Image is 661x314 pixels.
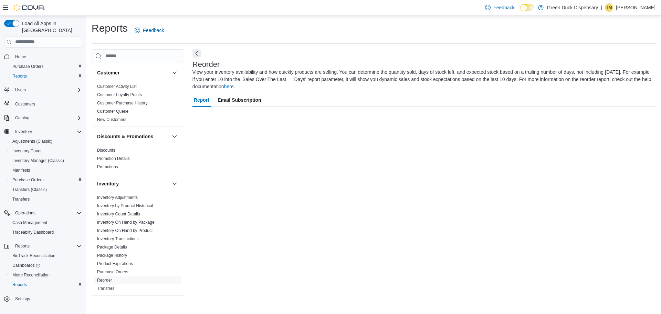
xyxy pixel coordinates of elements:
span: Customer Queue [97,109,128,114]
input: Dark Mode [520,4,535,11]
div: Customer [92,82,184,126]
button: Metrc Reconciliation [7,270,85,280]
span: Dashboards [12,263,40,268]
button: Inventory [1,127,85,136]
button: Next [192,49,201,58]
span: Manifests [10,166,82,174]
span: Traceabilty Dashboard [10,228,82,236]
button: Transfers [7,194,85,204]
div: Inventory [92,193,184,295]
button: Reports [7,280,85,290]
span: Manifests [12,168,30,173]
span: TM [606,3,612,12]
img: Cova [14,4,45,11]
span: Home [15,54,26,60]
a: Inventory by Product Historical [97,203,153,208]
a: Discounts [97,148,115,153]
span: Reports [10,72,82,80]
a: Cash Management [10,219,50,227]
a: Dashboards [7,261,85,270]
div: Discounts & Promotions [92,146,184,174]
h1: Reports [92,21,128,35]
span: Load All Apps in [GEOGRAPHIC_DATA] [19,20,82,34]
button: Reports [7,71,85,81]
span: Email Subscription [218,93,261,107]
button: Discounts & Promotions [97,133,169,140]
a: Purchase Orders [10,62,46,71]
button: Operations [1,208,85,218]
p: [PERSON_NAME] [616,3,655,12]
span: Product Expirations [97,261,133,266]
button: Adjustments (Classic) [7,136,85,146]
a: Customer Queue [97,109,128,114]
span: Transfers [97,286,114,291]
span: Feedback [143,27,164,34]
span: Customers [12,100,82,108]
a: BioTrack Reconciliation [10,252,58,260]
span: Purchase Orders [97,269,128,275]
span: Purchase Orders [10,62,82,71]
a: Inventory Count [10,147,44,155]
span: Adjustments (Classic) [12,139,52,144]
a: Transfers [10,195,32,203]
span: Promotion Details [97,156,130,161]
span: Transfers [12,196,30,202]
button: Traceabilty Dashboard [7,227,85,237]
a: Transfers (Classic) [10,185,50,194]
h3: Reorder [192,60,220,69]
a: Purchase Orders [10,176,46,184]
span: Package History [97,253,127,258]
span: Home [12,52,82,61]
span: Report [194,93,209,107]
p: Green Duck Dispensary [547,3,598,12]
span: Purchase Orders [12,177,44,183]
button: Manifests [7,165,85,175]
a: Inventory Transactions [97,236,139,241]
button: Cash Management [7,218,85,227]
a: Home [12,53,29,61]
a: Adjustments (Classic) [10,137,55,145]
span: Reports [15,243,30,249]
span: Users [12,86,82,94]
span: Adjustments (Classic) [10,137,82,145]
span: Reports [12,282,27,287]
span: Cash Management [12,220,47,225]
a: Customer Loyalty Points [97,92,142,97]
a: Feedback [482,1,517,14]
a: Feedback [132,23,167,37]
span: Cash Management [10,219,82,227]
span: Inventory [12,128,82,136]
a: Reorder [97,278,112,283]
span: BioTrack Reconciliation [12,253,55,259]
span: Inventory Count [10,147,82,155]
button: Reports [12,242,32,250]
span: Traceabilty Dashboard [12,230,54,235]
span: Transfers (Classic) [12,187,47,192]
button: Inventory [97,180,169,187]
span: Package Details [97,244,127,250]
a: here [224,84,234,89]
span: Inventory On Hand by Package [97,220,155,225]
a: Package History [97,253,127,258]
button: Customer [97,69,169,76]
p: | [601,3,602,12]
a: Promotions [97,164,118,169]
button: Operations [12,209,38,217]
a: Settings [12,295,33,303]
a: Metrc Reconciliation [10,271,52,279]
span: Inventory [15,129,32,134]
button: BioTrack Reconciliation [7,251,85,261]
a: Customer Activity List [97,84,137,89]
span: Inventory Count Details [97,211,140,217]
span: Catalog [12,114,82,122]
a: New Customers [97,117,126,122]
span: Inventory Manager (Classic) [10,156,82,165]
h3: Inventory [97,180,119,187]
button: Users [1,85,85,95]
a: Transfers [97,286,114,291]
span: Transfers [10,195,82,203]
span: Inventory Count [12,148,42,154]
